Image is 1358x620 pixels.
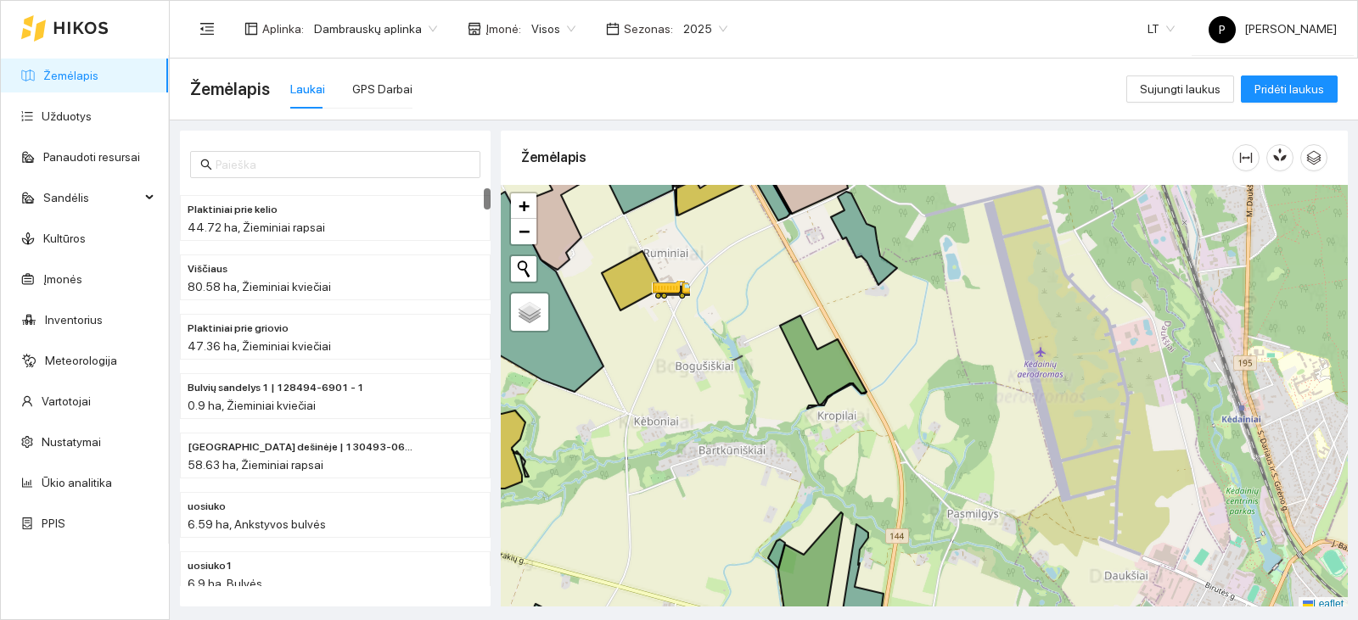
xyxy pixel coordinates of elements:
button: column-width [1232,144,1260,171]
span: Įmonė : [485,20,521,38]
span: 0.9 ha, Žieminiai kviečiai [188,399,316,412]
span: Aplinka : [262,20,304,38]
a: Zoom out [511,219,536,244]
span: Plaktiniai prie kelio [188,202,278,218]
a: Kultūros [43,232,86,245]
a: Meteorologija [45,354,117,367]
a: Įmonės [43,272,82,286]
a: Leaflet [1303,598,1344,610]
span: 6.9 ha, Bulvės [188,577,262,590]
span: Sezonas : [624,20,673,38]
span: LT [1148,16,1175,42]
span: 44.72 ha, Žieminiai rapsai [188,221,325,234]
span: P [1219,16,1226,43]
span: Bulvių sandelys 1 | 128494-6901 - 1 [188,380,364,396]
span: 6.59 ha, Ankstyvos bulvės [188,517,326,531]
span: − [519,221,530,242]
span: 2025 [683,16,727,42]
a: Ūkio analitika [42,476,112,489]
span: + [519,195,530,216]
span: calendar [606,22,620,36]
span: Visos [531,16,575,42]
button: Pridėti laukus [1241,75,1338,103]
span: Viščiaus [188,261,227,277]
a: Zoom in [511,193,536,219]
span: layout [244,22,258,36]
span: shop [468,22,481,36]
span: Plaktiniai prie griovio [188,321,289,337]
input: Paieška [216,155,470,174]
span: column-width [1233,151,1259,165]
button: menu-fold [190,12,224,46]
a: Vartotojai [42,394,91,408]
div: GPS Darbai [352,80,412,98]
a: Pridėti laukus [1241,82,1338,96]
span: Pridėti laukus [1254,80,1324,98]
span: Lipliūnų dešinėje | 130493-0641 - (1)(2) [188,439,415,455]
a: PPIS [42,517,65,530]
span: uosiuko [188,499,226,515]
span: uosiuko1 [188,558,233,574]
span: Dambrauskų aplinka [314,16,437,42]
span: Sandėlis [43,181,140,215]
a: Layers [511,293,548,331]
button: Initiate a new search [511,256,536,282]
a: Panaudoti resursai [43,150,140,164]
div: Žemėlapis [521,133,1232,182]
a: Žemėlapis [43,69,98,82]
span: 58.63 ha, Žieminiai rapsai [188,458,323,472]
span: menu-fold [199,21,215,36]
span: Sujungti laukus [1140,80,1221,98]
span: Žemėlapis [190,75,270,103]
a: Inventorius [45,313,103,327]
a: Nustatymai [42,435,101,449]
span: search [200,159,212,170]
span: 80.58 ha, Žieminiai kviečiai [188,280,331,293]
a: Užduotys [42,109,92,123]
button: Sujungti laukus [1126,75,1234,103]
span: 47.36 ha, Žieminiai kviečiai [188,339,331,353]
span: [PERSON_NAME] [1209,22,1337,36]
a: Sujungti laukus [1126,82,1234,96]
div: Laukai [290,80,325,98]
